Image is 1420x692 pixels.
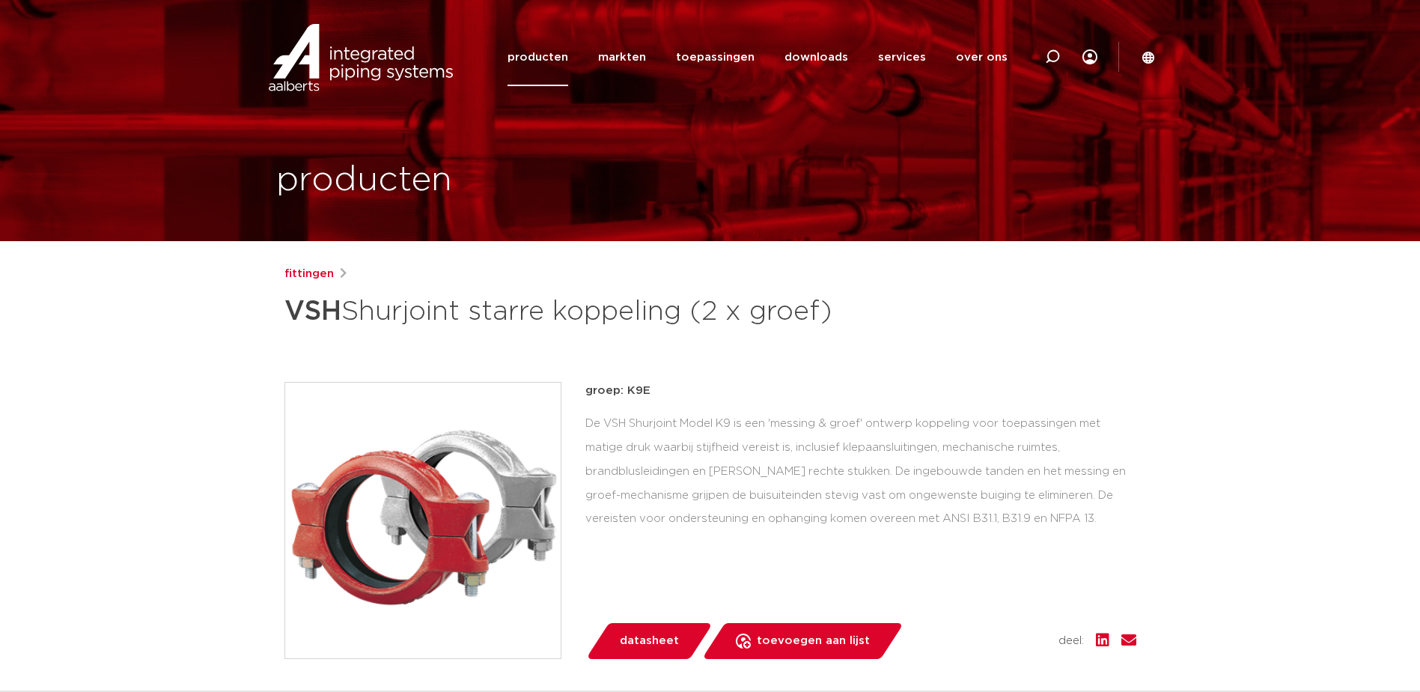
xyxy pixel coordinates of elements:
[757,629,870,653] span: toevoegen aan lijst
[784,28,848,86] a: downloads
[284,289,847,334] h1: Shurjoint starre koppeling (2 x groef)
[508,28,568,86] a: producten
[276,157,452,204] h1: producten
[284,298,341,325] strong: VSH
[585,623,713,659] a: datasheet
[284,265,334,283] a: fittingen
[285,383,561,658] img: Product Image for VSH Shurjoint starre koppeling (2 x groef)
[585,382,1136,400] p: groep: K9E
[956,28,1008,86] a: over ons
[585,412,1136,531] div: De VSH Shurjoint Model K9 is een 'messing & groef' ontwerp koppeling voor toepassingen met matige...
[620,629,679,653] span: datasheet
[508,28,1008,86] nav: Menu
[878,28,926,86] a: services
[676,28,755,86] a: toepassingen
[1058,632,1084,650] span: deel:
[598,28,646,86] a: markten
